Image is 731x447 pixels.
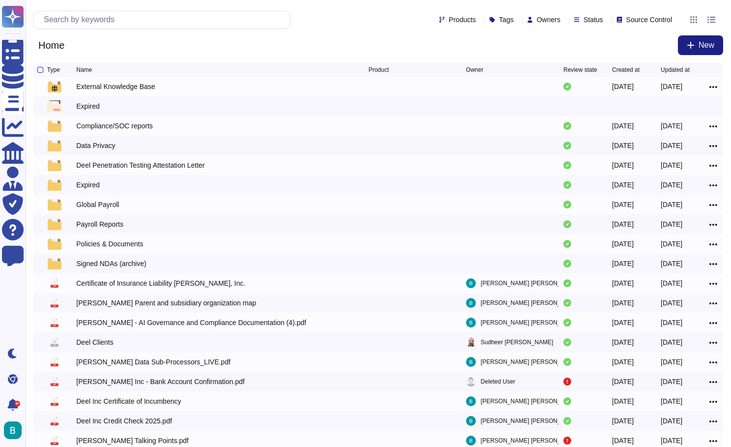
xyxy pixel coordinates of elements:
[678,35,723,55] button: New
[449,16,476,23] span: Products
[661,82,682,91] div: [DATE]
[612,141,634,150] div: [DATE]
[76,121,153,131] div: Compliance/SOC reports
[661,377,682,387] div: [DATE]
[612,357,634,367] div: [DATE]
[612,436,634,446] div: [DATE]
[33,38,69,53] span: Home
[466,436,476,446] img: user
[47,67,60,73] span: Type
[369,67,389,73] span: Product
[76,396,181,406] div: Deel Inc Certificate of Incumbency
[661,239,682,249] div: [DATE]
[612,180,634,190] div: [DATE]
[612,278,634,288] div: [DATE]
[499,16,514,23] span: Tags
[466,318,476,328] img: user
[584,16,603,23] span: Status
[661,318,682,328] div: [DATE]
[466,278,476,288] img: user
[481,318,580,328] span: [PERSON_NAME] [PERSON_NAME]
[14,401,20,407] div: 9+
[48,238,61,250] img: folder
[76,160,205,170] div: Deel Penetration Testing Attestation Letter
[661,141,682,150] div: [DATE]
[612,298,634,308] div: [DATE]
[466,357,476,367] img: user
[612,259,634,268] div: [DATE]
[563,67,597,73] span: Review state
[48,120,61,132] img: folder
[76,141,115,150] div: Data Privacy
[661,259,682,268] div: [DATE]
[76,298,256,308] div: [PERSON_NAME] Parent and subsidiary organization map
[661,416,682,426] div: [DATE]
[612,67,640,73] span: Created at
[47,100,61,112] img: folder
[39,11,290,29] input: Search by keywords
[661,160,682,170] div: [DATE]
[612,318,634,328] div: [DATE]
[481,416,580,426] span: [PERSON_NAME] [PERSON_NAME]
[612,239,634,249] div: [DATE]
[661,121,682,131] div: [DATE]
[2,419,29,441] button: user
[76,219,123,229] div: Payroll Reports
[661,396,682,406] div: [DATE]
[661,278,682,288] div: [DATE]
[699,41,714,49] span: New
[76,200,119,209] div: Global Payroll
[48,258,61,269] img: folder
[76,259,146,268] div: Signed NDAs (archive)
[481,357,580,367] span: [PERSON_NAME] [PERSON_NAME]
[612,416,634,426] div: [DATE]
[76,180,99,190] div: Expired
[612,396,634,406] div: [DATE]
[466,337,476,347] img: user
[661,337,682,347] div: [DATE]
[466,396,476,406] img: user
[48,81,61,92] img: folder
[76,416,172,426] div: Deel Inc Credit Check 2025.pdf
[76,67,92,73] span: Name
[661,67,690,73] span: Updated at
[4,421,22,439] img: user
[481,298,580,308] span: [PERSON_NAME] [PERSON_NAME]
[537,16,560,23] span: Owners
[481,396,580,406] span: [PERSON_NAME] [PERSON_NAME]
[612,337,634,347] div: [DATE]
[466,377,476,387] img: user
[481,436,580,446] span: [PERSON_NAME] [PERSON_NAME]
[76,337,113,347] div: Deel Clients
[626,16,672,23] span: Source Control
[661,357,682,367] div: [DATE]
[76,318,306,328] div: [PERSON_NAME] - AI Governance and Compliance Documentation (4).pdf
[661,200,682,209] div: [DATE]
[76,278,245,288] div: Certificate of Insurance Liability [PERSON_NAME], Inc.
[612,82,634,91] div: [DATE]
[48,159,61,171] img: folder
[76,101,99,111] div: Expired
[612,219,634,229] div: [DATE]
[76,239,143,249] div: Policies & Documents
[661,219,682,229] div: [DATE]
[612,200,634,209] div: [DATE]
[466,416,476,426] img: user
[76,357,231,367] div: [PERSON_NAME] Data Sub-Processors_LIVE.pdf
[48,218,61,230] img: folder
[661,180,682,190] div: [DATE]
[76,377,244,387] div: [PERSON_NAME] Inc - Bank Account Confirmation.pdf
[48,179,61,191] img: folder
[76,82,155,91] div: External Knowledge Base
[481,337,553,347] span: Sudheer [PERSON_NAME]
[466,298,476,308] img: user
[48,140,61,151] img: folder
[48,199,61,210] img: folder
[661,298,682,308] div: [DATE]
[481,278,580,288] span: [PERSON_NAME] [PERSON_NAME]
[76,436,189,446] div: [PERSON_NAME] Talking Points.pdf
[661,436,682,446] div: [DATE]
[466,67,483,73] span: Owner
[612,160,634,170] div: [DATE]
[612,377,634,387] div: [DATE]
